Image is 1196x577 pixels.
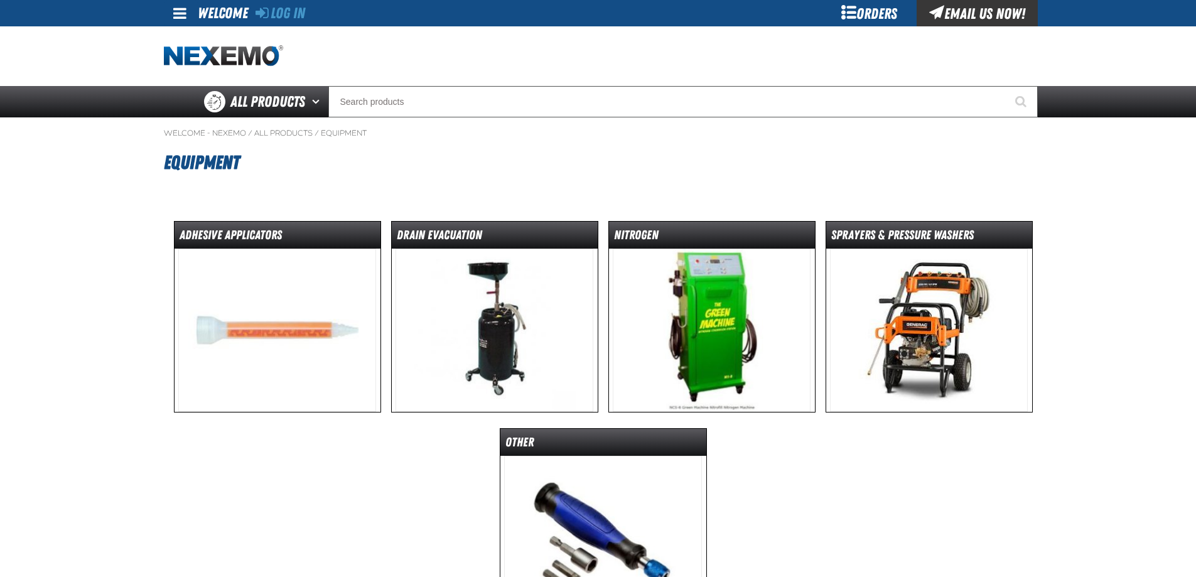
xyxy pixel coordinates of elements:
img: Nitrogen [613,249,811,412]
span: All Products [230,90,305,113]
dt: Nitrogen [609,227,815,249]
dt: Adhesive Applicators [175,227,380,249]
input: Search [328,86,1038,117]
span: / [248,128,252,138]
img: Adhesive Applicators [178,249,376,412]
a: Adhesive Applicators [174,221,381,413]
a: Nitrogen [608,221,816,413]
img: Drain Evacuation [396,249,593,412]
a: Log In [256,4,305,22]
dt: Other [500,434,706,456]
dt: Sprayers & Pressure Washers [826,227,1032,249]
button: Open All Products pages [308,86,328,117]
nav: Breadcrumbs [164,128,1033,138]
a: Equipment [321,128,367,138]
img: Sprayers & Pressure Washers [830,249,1028,412]
span: / [315,128,319,138]
dt: Drain Evacuation [392,227,598,249]
a: All Products [254,128,313,138]
a: Drain Evacuation [391,221,598,413]
button: Start Searching [1006,86,1038,117]
a: Welcome - Nexemo [164,128,246,138]
img: Nexemo logo [164,45,283,67]
h1: Equipment [164,146,1033,180]
a: Sprayers & Pressure Washers [826,221,1033,413]
a: Home [164,45,283,67]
